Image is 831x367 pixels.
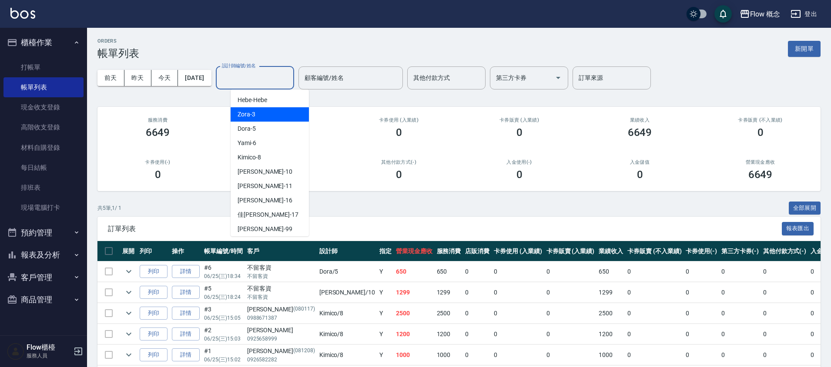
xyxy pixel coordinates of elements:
[97,47,139,60] h3: 帳單列表
[637,169,643,181] h3: 0
[684,261,719,282] td: 0
[625,303,684,324] td: 0
[789,202,821,215] button: 全部展開
[396,169,402,181] h3: 0
[544,282,597,303] td: 0
[238,110,255,119] span: Zora -3
[27,352,71,360] p: 服務人員
[710,159,810,165] h2: 營業現金應收
[750,9,781,20] div: Flow 概念
[719,261,761,282] td: 0
[122,327,135,341] button: expand row
[710,117,810,123] h2: 卡券販賣 (不入業績)
[108,117,208,123] h3: 服務消費
[625,241,684,261] th: 卡券販賣 (不入業績)
[377,241,394,261] th: 指定
[238,210,298,219] span: 佳[PERSON_NAME] -17
[435,241,463,261] th: 服務消費
[516,169,523,181] h3: 0
[3,222,84,244] button: 預約管理
[684,303,719,324] td: 0
[3,158,84,178] a: 每日結帳
[544,324,597,344] td: 0
[202,324,245,344] td: #2
[317,241,377,261] th: 設計師
[596,345,625,365] td: 1000
[108,225,782,233] span: 訂單列表
[228,117,328,123] h2: 店販消費
[492,241,544,261] th: 卡券使用 (入業績)
[140,307,168,320] button: 列印
[719,303,761,324] td: 0
[492,282,544,303] td: 0
[596,303,625,324] td: 2500
[122,265,135,278] button: expand row
[202,261,245,282] td: #6
[293,347,315,356] p: (081208)
[377,324,394,344] td: Y
[469,117,569,123] h2: 卡券販賣 (入業績)
[435,261,463,282] td: 650
[714,5,732,23] button: save
[684,324,719,344] td: 0
[492,261,544,282] td: 0
[97,70,124,86] button: 前天
[10,8,35,19] img: Logo
[155,169,161,181] h3: 0
[596,282,625,303] td: 1299
[97,204,121,212] p: 共 5 筆, 1 / 1
[377,282,394,303] td: Y
[544,261,597,282] td: 0
[317,345,377,365] td: Kimico /8
[625,324,684,344] td: 0
[238,225,292,234] span: [PERSON_NAME] -99
[204,272,243,280] p: 06/25 (三) 18:34
[204,335,243,343] p: 06/25 (三) 15:03
[435,345,463,365] td: 1000
[178,70,211,86] button: [DATE]
[377,345,394,365] td: Y
[202,282,245,303] td: #5
[492,345,544,365] td: 0
[719,241,761,261] th: 第三方卡券(-)
[317,324,377,344] td: Kimico /8
[204,356,243,364] p: 06/25 (三) 15:02
[761,241,809,261] th: 其他付款方式(-)
[228,159,328,165] h2: 第三方卡券(-)
[596,324,625,344] td: 1200
[435,282,463,303] td: 1299
[544,241,597,261] th: 卡券販賣 (入業績)
[3,178,84,198] a: 排班表
[317,282,377,303] td: [PERSON_NAME] /10
[247,335,315,343] p: 0925658999
[170,241,202,261] th: 操作
[120,241,137,261] th: 展開
[238,196,292,205] span: [PERSON_NAME] -16
[238,96,267,105] span: Hebe -Hebe
[396,126,402,139] h3: 0
[108,159,208,165] h2: 卡券使用(-)
[245,241,317,261] th: 客戶
[204,314,243,322] p: 06/25 (三) 15:05
[140,286,168,299] button: 列印
[349,159,449,165] h2: 其他付款方式(-)
[97,38,139,44] h2: ORDERS
[463,324,492,344] td: 0
[787,6,821,22] button: 登出
[247,284,315,293] div: 不留客資
[3,31,84,54] button: 櫃檯作業
[596,261,625,282] td: 650
[172,348,200,362] a: 詳情
[247,347,315,356] div: [PERSON_NAME]
[377,303,394,324] td: Y
[172,265,200,278] a: 詳情
[748,169,773,181] h3: 6649
[625,282,684,303] td: 0
[27,343,71,352] h5: Flow櫃檯
[394,303,435,324] td: 2500
[719,282,761,303] td: 0
[3,77,84,97] a: 帳單列表
[3,266,84,289] button: 客戶管理
[757,126,764,139] h3: 0
[122,348,135,361] button: expand row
